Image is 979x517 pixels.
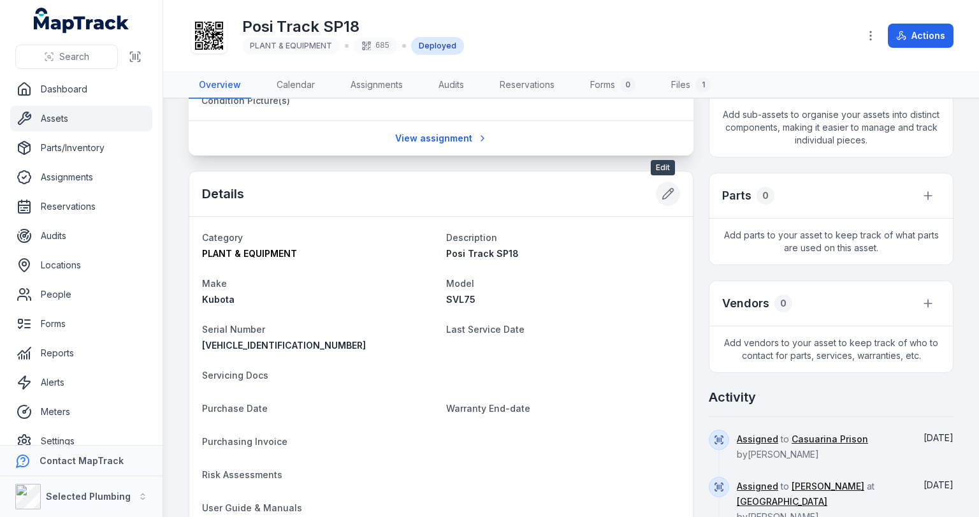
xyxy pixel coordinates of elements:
[757,187,774,205] div: 0
[737,433,868,460] span: to by [PERSON_NAME]
[709,98,953,157] span: Add sub-assets to organise your assets into distinct components, making it easier to manage and t...
[737,495,827,508] a: [GEOGRAPHIC_DATA]
[428,72,474,99] a: Audits
[10,252,152,278] a: Locations
[722,295,769,312] h3: Vendors
[737,480,778,493] a: Assigned
[46,491,131,502] strong: Selected Plumbing
[10,135,152,161] a: Parts/Inventory
[709,219,953,265] span: Add parts to your asset to keep track of what parts are used on this asset.
[411,37,464,55] div: Deployed
[242,17,464,37] h1: Posi Track SP18
[446,232,497,243] span: Description
[737,433,778,446] a: Assigned
[924,432,954,443] span: [DATE]
[202,294,235,305] span: Kubota
[15,45,118,69] button: Search
[266,72,325,99] a: Calendar
[202,185,244,203] h2: Details
[10,282,152,307] a: People
[924,479,954,490] span: [DATE]
[661,72,721,99] a: Files1
[40,455,124,466] strong: Contact MapTrack
[489,72,565,99] a: Reservations
[189,72,251,99] a: Overview
[250,41,332,50] span: PLANT & EQUIPMENT
[580,72,646,99] a: Forms0
[202,278,227,289] span: Make
[709,326,953,372] span: Add vendors to your asset to keep track of who to contact for parts, services, warranties, etc.
[695,77,711,92] div: 1
[10,76,152,102] a: Dashboard
[202,436,287,447] span: Purchasing Invoice
[722,187,751,205] h3: Parts
[354,37,397,55] div: 685
[709,388,756,406] h2: Activity
[651,160,675,175] span: Edit
[10,164,152,190] a: Assignments
[774,295,792,312] div: 0
[10,311,152,337] a: Forms
[202,248,297,259] span: PLANT & EQUIPMENT
[446,294,475,305] span: SVL75
[202,340,366,351] span: [VEHICLE_IDENTIFICATION_NUMBER]
[620,77,635,92] div: 0
[10,370,152,395] a: Alerts
[202,403,268,414] span: Purchase Date
[202,502,302,513] span: User Guide & Manuals
[202,232,243,243] span: Category
[10,399,152,425] a: Meters
[387,126,496,150] a: View assignment
[446,278,474,289] span: Model
[10,340,152,366] a: Reports
[202,469,282,480] span: Risk Assessments
[792,480,864,493] a: [PERSON_NAME]
[446,248,519,259] span: Posi Track SP18
[446,403,530,414] span: Warranty End-date
[10,106,152,131] a: Assets
[202,370,268,381] span: Servicing Docs
[10,194,152,219] a: Reservations
[10,223,152,249] a: Audits
[446,324,525,335] span: Last Service Date
[59,50,89,63] span: Search
[340,72,413,99] a: Assignments
[34,8,129,33] a: MapTrack
[888,24,954,48] button: Actions
[924,432,954,443] time: 6/13/2025, 2:30:19 PM
[792,433,868,446] a: Casuarina Prison
[202,324,265,335] span: Serial Number
[10,428,152,454] a: Settings
[201,95,290,106] span: Condition Picture(s)
[924,479,954,490] time: 5/29/2025, 8:50:58 AM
